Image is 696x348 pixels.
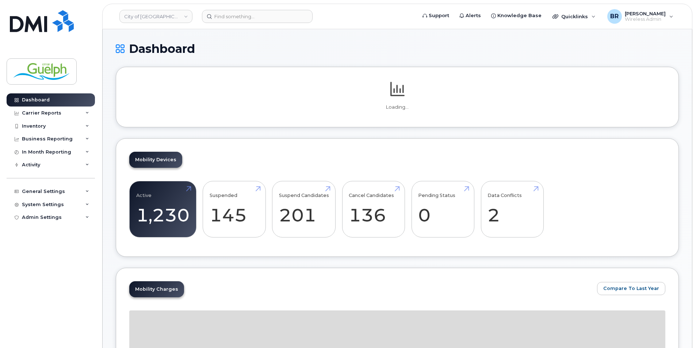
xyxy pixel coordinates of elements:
a: Pending Status 0 [418,185,467,233]
a: Mobility Charges [129,281,184,297]
a: Suspend Candidates 201 [279,185,329,233]
a: Data Conflicts 2 [487,185,537,233]
a: Active 1,230 [136,185,190,233]
p: Loading... [129,104,665,111]
a: Mobility Devices [129,152,182,168]
h1: Dashboard [116,42,679,55]
button: Compare To Last Year [597,282,665,295]
a: Cancel Candidates 136 [349,185,398,233]
a: Suspended 145 [210,185,259,233]
span: Compare To Last Year [603,285,659,292]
